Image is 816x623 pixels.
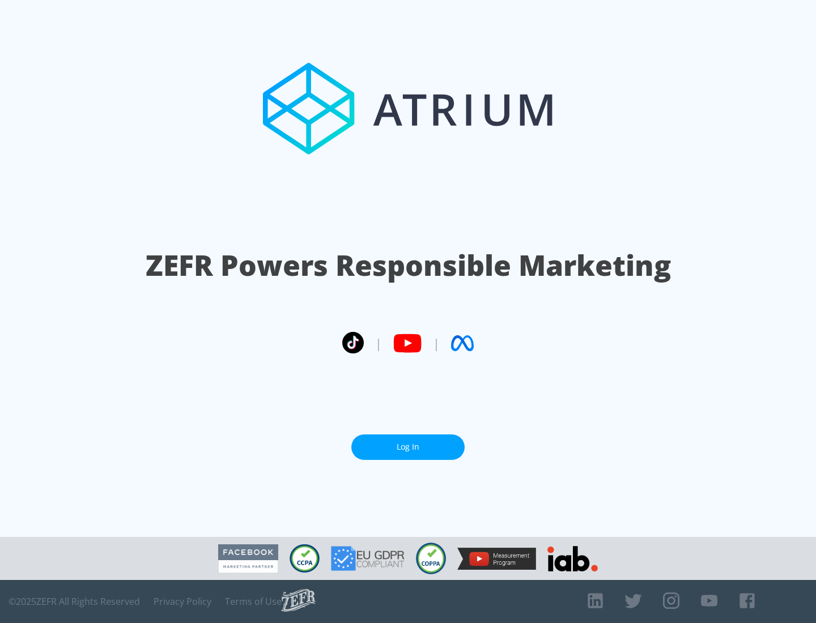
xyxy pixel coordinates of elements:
img: GDPR Compliant [331,546,405,571]
img: Facebook Marketing Partner [218,544,278,573]
a: Log In [351,434,465,460]
img: CCPA Compliant [290,544,320,573]
img: YouTube Measurement Program [457,548,536,570]
span: | [433,335,440,352]
img: IAB [547,546,598,571]
span: © 2025 ZEFR All Rights Reserved [8,596,140,607]
span: | [375,335,382,352]
a: Terms of Use [225,596,282,607]
img: COPPA Compliant [416,543,446,574]
a: Privacy Policy [154,596,211,607]
h1: ZEFR Powers Responsible Marketing [146,246,671,285]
